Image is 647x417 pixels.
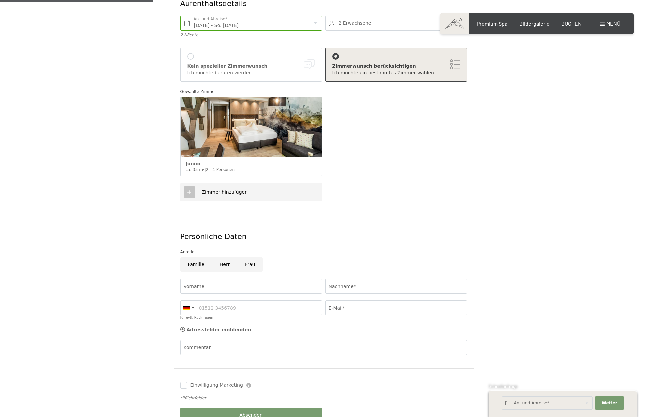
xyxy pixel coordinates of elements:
div: Ich möchte beraten werden [187,70,315,76]
button: Weiter [595,396,624,410]
span: Weiter [602,400,617,406]
span: Schnellanfrage [489,384,518,389]
img: Junior [181,97,322,157]
span: Menü [606,20,620,27]
div: Zimmerwunsch berücksichtigen [332,63,460,70]
div: Persönliche Daten [180,232,467,242]
span: 2 - 4 Personen [206,167,235,172]
div: Anrede [180,249,467,255]
span: Adressfelder einblenden [187,327,251,332]
div: Kein spezieller Zimmerwunsch [187,63,315,70]
a: BUCHEN [561,20,582,27]
span: Junior [186,161,201,166]
div: *Pflichtfelder [180,395,467,401]
div: Ich möchte ein bestimmtes Zimmer wählen [332,70,460,76]
a: Premium Spa [477,20,507,27]
span: Einwilligung Marketing [190,382,243,389]
span: | [205,167,206,172]
div: Germany (Deutschland): +49 [181,301,196,315]
input: 01512 3456789 [180,300,322,315]
span: Zimmer hinzufügen [202,189,248,195]
div: Gewählte Zimmer [180,88,467,95]
span: ca. 35 m² [186,167,205,172]
a: Bildergalerie [519,20,550,27]
div: 2 Nächte [180,32,322,38]
label: für evtl. Rückfragen [180,316,213,319]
